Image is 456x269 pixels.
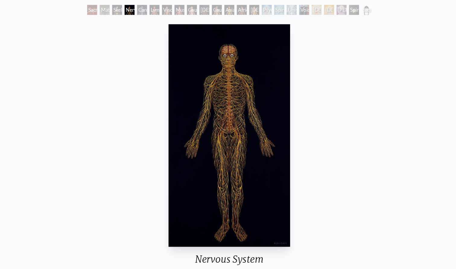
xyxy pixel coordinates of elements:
[163,5,173,14] div: Viscera
[169,24,287,239] img: 3-Nervous-System-1979-Alex-Grey-watermarked.jpg
[320,5,329,14] div: [DEMOGRAPHIC_DATA]
[199,5,209,14] div: [DEMOGRAPHIC_DATA] Woman
[259,5,269,14] div: Psychic Energy System
[211,5,221,14] div: Caucasian Man
[308,5,317,14] div: [DEMOGRAPHIC_DATA]
[283,5,293,14] div: Universal Mind Lattice
[167,261,289,268] div: 1979, oil on linen, 46 x 84 in.
[356,5,366,14] div: Sacred Mirrors Frame
[90,5,100,14] div: Sacred Mirrors Room, [GEOGRAPHIC_DATA]
[344,5,353,14] div: Spiritual World
[103,5,112,14] div: Material World
[115,5,124,14] div: Skeletal System
[247,5,257,14] div: [DEMOGRAPHIC_DATA] Woman
[175,5,185,14] div: Muscle System
[235,5,245,14] div: African Man
[151,5,160,14] div: Lymphatic System
[296,5,305,14] div: Void Clear Light
[187,5,197,14] div: Caucasian Woman
[332,5,341,14] div: [PERSON_NAME]
[223,5,233,14] div: Asian Man
[127,5,136,14] div: Nervous System
[167,245,289,261] div: Nervous System
[139,5,148,14] div: Cardiovascular System
[271,5,281,14] div: Spiritual Energy System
